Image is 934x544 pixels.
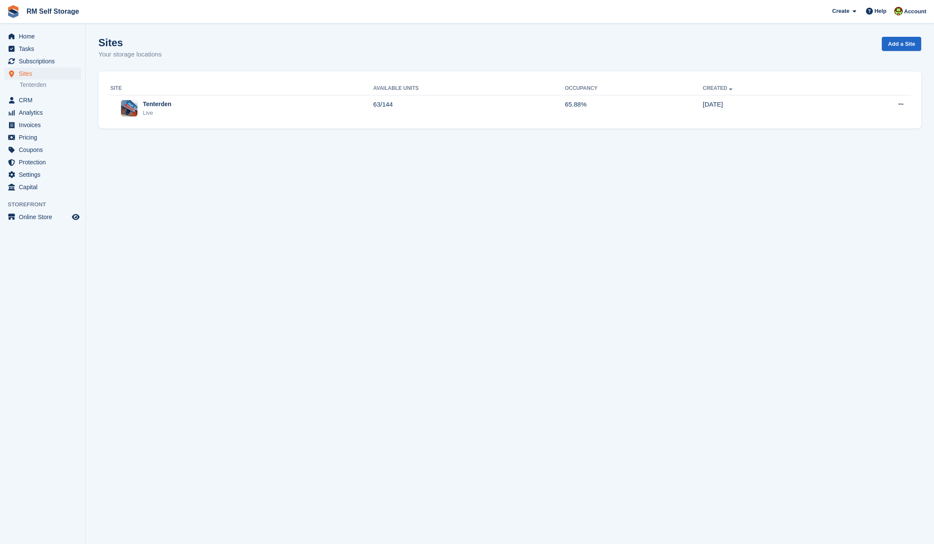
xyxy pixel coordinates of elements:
a: Preview store [71,212,81,222]
span: Home [19,30,70,42]
div: Live [143,109,172,117]
span: Subscriptions [19,55,70,67]
span: Coupons [19,144,70,156]
img: Kameron Valleley [894,7,903,15]
span: Sites [19,68,70,80]
td: 65.88% [565,95,703,122]
a: menu [4,107,81,119]
th: Site [109,82,373,95]
span: Account [904,7,926,16]
a: menu [4,169,81,181]
td: [DATE] [703,95,835,122]
span: Protection [19,156,70,168]
a: Created [703,85,734,91]
a: menu [4,156,81,168]
span: Analytics [19,107,70,119]
p: Your storage locations [98,50,162,59]
img: stora-icon-8386f47178a22dfd0bd8f6a31ec36ba5ce8667c1dd55bd0f319d3a0aa187defe.svg [7,5,20,18]
a: menu [4,68,81,80]
span: Help [875,7,887,15]
a: menu [4,144,81,156]
a: menu [4,55,81,67]
span: Settings [19,169,70,181]
span: Online Store [19,211,70,223]
a: menu [4,94,81,106]
span: Invoices [19,119,70,131]
span: Create [832,7,849,15]
a: menu [4,43,81,55]
span: Pricing [19,131,70,143]
a: menu [4,30,81,42]
th: Available Units [373,82,565,95]
span: Capital [19,181,70,193]
a: Tenterden [20,81,81,89]
a: Add a Site [882,37,921,51]
img: Image of Tenterden site [121,100,137,116]
a: RM Self Storage [23,4,83,18]
td: 63/144 [373,95,565,122]
span: Tasks [19,43,70,55]
h1: Sites [98,37,162,48]
div: Tenterden [143,100,172,109]
th: Occupancy [565,82,703,95]
span: CRM [19,94,70,106]
span: Storefront [8,200,85,209]
a: menu [4,181,81,193]
a: menu [4,131,81,143]
a: menu [4,119,81,131]
a: menu [4,211,81,223]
